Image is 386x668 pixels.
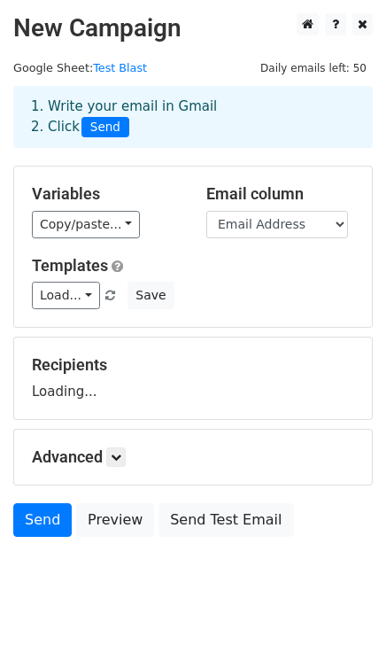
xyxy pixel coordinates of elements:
button: Save [127,282,174,309]
a: Send [13,503,72,537]
h5: Variables [32,184,180,204]
a: Load... [32,282,100,309]
a: Templates [32,256,108,275]
h5: Email column [206,184,354,204]
small: Google Sheet: [13,61,147,74]
span: Send [81,117,129,138]
h5: Recipients [32,355,354,375]
span: Daily emails left: 50 [254,58,373,78]
h5: Advanced [32,447,354,467]
div: 1. Write your email in Gmail 2. Click [18,97,368,137]
a: Daily emails left: 50 [254,61,373,74]
h2: New Campaign [13,13,373,43]
a: Test Blast [93,61,147,74]
a: Copy/paste... [32,211,140,238]
a: Preview [76,503,154,537]
a: Send Test Email [158,503,293,537]
div: Loading... [32,355,354,401]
